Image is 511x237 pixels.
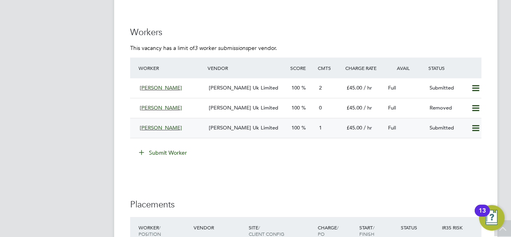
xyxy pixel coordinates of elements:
div: 13 [479,211,486,221]
span: 100 [291,84,300,91]
span: [PERSON_NAME] [140,104,182,111]
button: Submit Worker [133,146,193,159]
div: Status [426,61,481,75]
div: Status [399,220,440,235]
span: Full [388,124,396,131]
div: Charge Rate [343,61,385,75]
h3: Workers [130,27,481,38]
em: 3 worker submissions [194,44,248,52]
div: Vendor [206,61,288,75]
span: / Finish [359,224,374,237]
div: Vendor [192,220,247,235]
h3: Placements [130,199,481,211]
span: / Client Config [249,224,284,237]
span: Full [388,84,396,91]
div: Cmts [316,61,343,75]
span: / hr [364,84,372,91]
div: Submitted [426,82,468,95]
span: [PERSON_NAME] [140,124,182,131]
span: 100 [291,124,300,131]
p: This vacancy has a limit of per vendor. [130,44,481,52]
div: Removed [426,102,468,115]
span: / hr [364,124,372,131]
div: Avail [385,61,426,75]
div: IR35 Risk [440,220,467,235]
span: £45.00 [347,124,362,131]
span: £45.00 [347,104,362,111]
span: [PERSON_NAME] Uk Limited [209,104,278,111]
div: Submitted [426,121,468,135]
span: / Position [139,224,161,237]
span: [PERSON_NAME] Uk Limited [209,84,278,91]
div: Worker [137,61,206,75]
span: 100 [291,104,300,111]
span: [PERSON_NAME] Uk Limited [209,124,278,131]
span: 0 [319,104,322,111]
div: Score [288,61,316,75]
button: Open Resource Center, 13 new notifications [479,205,505,231]
span: / hr [364,104,372,111]
span: £45.00 [347,84,362,91]
span: 2 [319,84,322,91]
span: Full [388,104,396,111]
span: / PO [318,224,339,237]
span: 1 [319,124,322,131]
span: [PERSON_NAME] [140,84,182,91]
